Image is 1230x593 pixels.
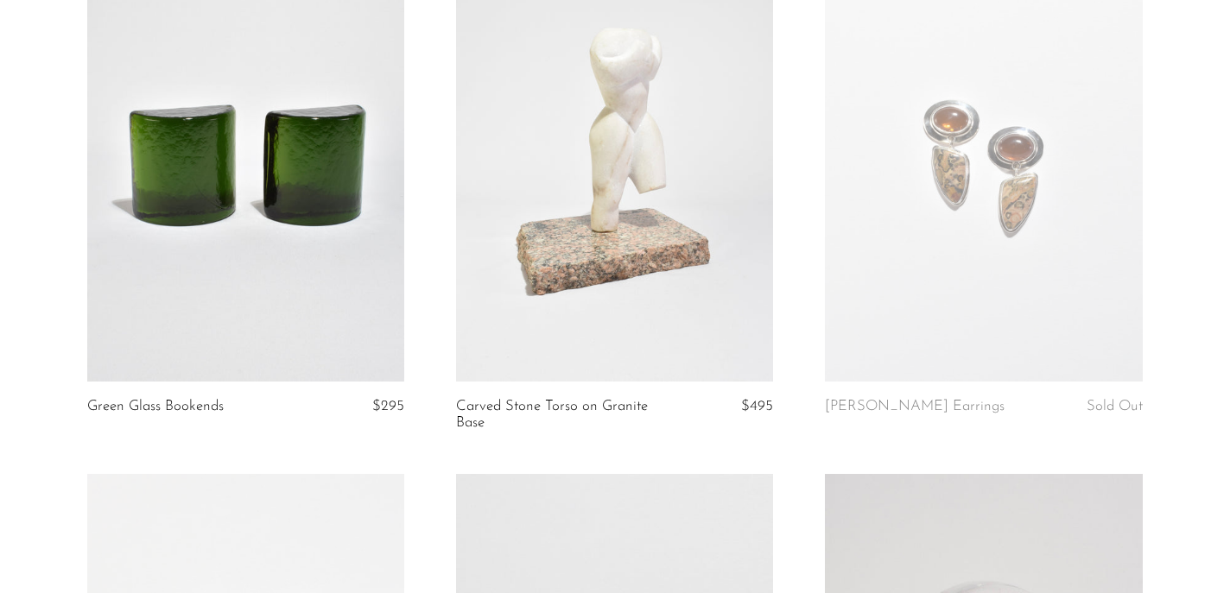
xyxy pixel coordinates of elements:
[825,399,1005,414] a: [PERSON_NAME] Earrings
[87,399,224,414] a: Green Glass Bookends
[1087,399,1143,413] span: Sold Out
[741,399,773,413] span: $495
[372,399,404,413] span: $295
[456,399,668,431] a: Carved Stone Torso on Granite Base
